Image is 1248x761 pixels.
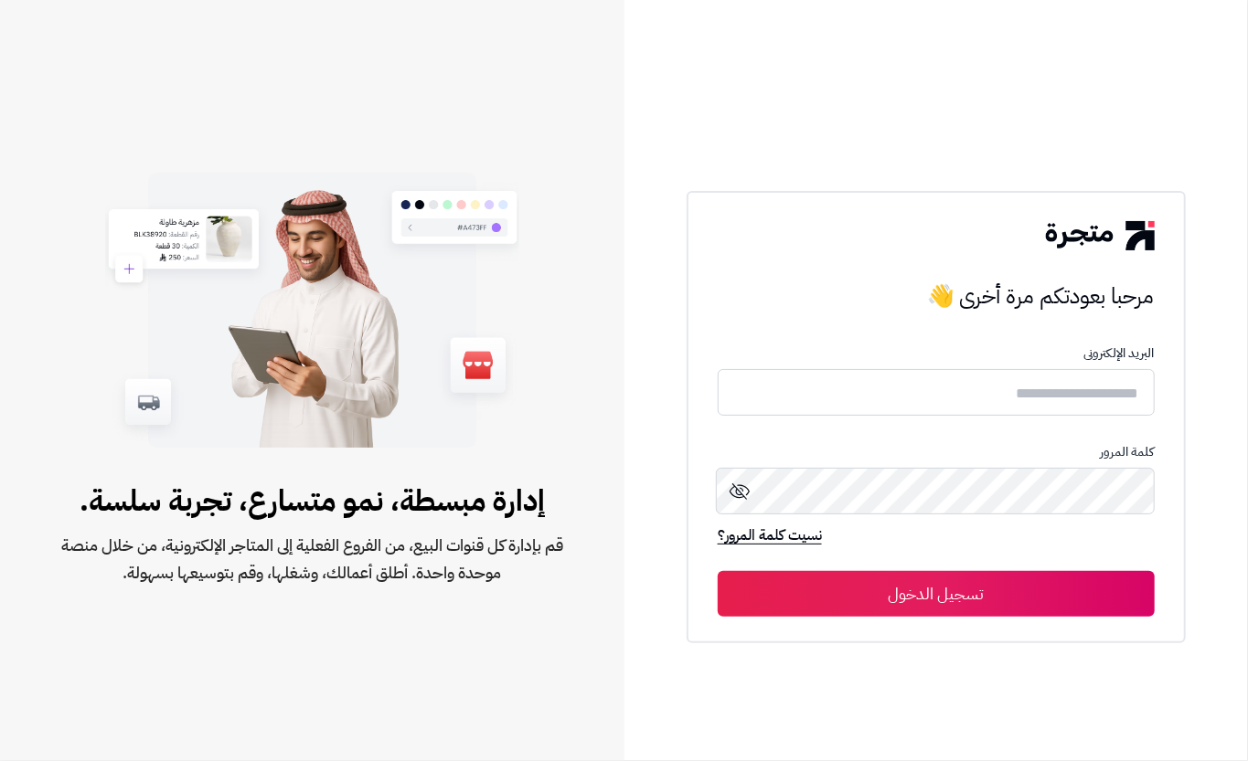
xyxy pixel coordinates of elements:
[718,278,1155,314] h3: مرحبا بعودتكم مرة أخرى 👋
[718,346,1155,361] p: البريد الإلكترونى
[718,571,1155,617] button: تسجيل الدخول
[718,524,822,550] a: نسيت كلمة المرور؟
[718,445,1155,460] p: كلمة المرور
[59,532,566,587] span: قم بإدارة كل قنوات البيع، من الفروع الفعلية إلى المتاجر الإلكترونية، من خلال منصة موحدة واحدة. أط...
[1046,221,1154,250] img: logo-2.png
[59,479,566,523] span: إدارة مبسطة، نمو متسارع، تجربة سلسة.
